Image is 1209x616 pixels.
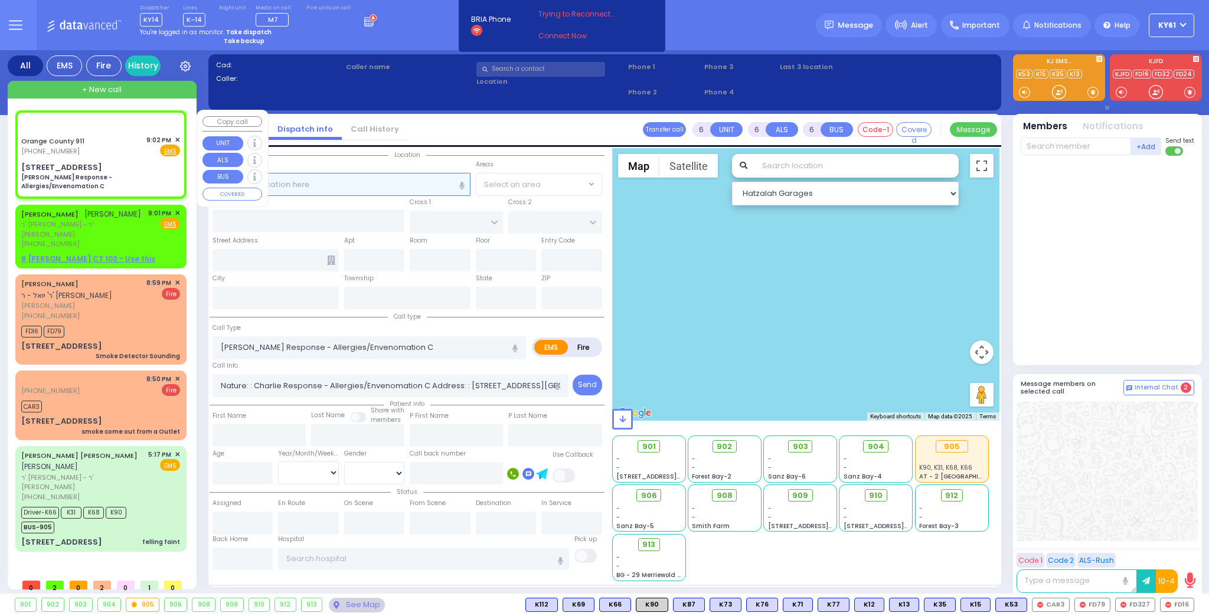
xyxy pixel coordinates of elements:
[970,383,994,407] button: Drag Pegman onto the map to open Street View
[21,326,42,338] span: FD16
[780,62,887,72] label: Last 3 location
[42,598,64,611] div: 902
[995,598,1027,612] div: K53
[766,122,798,137] button: ALS
[70,598,92,611] div: 903
[868,441,884,453] span: 904
[146,375,171,384] span: 8:50 PM
[327,255,335,265] span: Other building occupants
[844,454,847,463] span: -
[692,472,731,481] span: Forest Bay-2
[476,499,511,508] label: Destination
[1016,70,1032,78] a: K53
[768,472,806,481] span: Sanz Bay-6
[344,499,373,508] label: On Scene
[793,441,808,453] span: 903
[573,375,602,395] button: Send
[704,62,776,72] span: Phone 3
[213,236,258,245] label: Street Address
[216,74,342,84] label: Caller:
[117,581,135,589] span: 0
[538,9,632,19] span: Trying to Reconnect...
[844,522,955,530] span: [STREET_ADDRESS][PERSON_NAME]
[1046,553,1076,568] button: Code 2
[311,411,345,420] label: Last Name
[410,198,431,207] label: Cross 1
[1032,598,1070,612] div: CAR3
[371,415,401,424] span: members
[534,340,568,355] label: EMS
[21,522,54,533] span: BUS-905
[224,37,264,45] strong: Take backup
[1131,137,1162,155] button: +Add
[659,154,718,178] button: Show satellite imagery
[21,311,80,320] span: [PHONE_NUMBER]
[140,581,158,589] span: 1
[1115,20,1130,31] span: Help
[388,312,427,321] span: Call type
[26,119,133,128] span: Assign communicator with county
[476,274,492,283] label: State
[125,55,161,76] a: History
[692,513,695,522] span: -
[616,553,620,562] span: -
[410,499,446,508] label: From Scene
[1013,58,1105,67] label: KJ EMS...
[410,411,449,421] label: P First Name
[476,160,494,169] label: Areas
[616,522,654,530] span: Sanz Bay-5
[21,507,59,519] span: Driver-K66
[346,62,472,72] label: Caller name
[213,411,246,421] label: First Name
[192,598,215,611] div: 908
[673,598,705,612] div: K87
[164,581,182,589] span: 0
[83,507,104,519] span: K68
[213,449,224,458] label: Age
[768,463,772,472] span: -
[1074,598,1110,612] div: FD79
[615,405,654,421] img: Google
[919,504,923,513] span: -
[148,450,171,459] span: 5:17 PM
[1156,569,1178,593] button: 10-4
[126,598,159,611] div: 905
[21,279,79,289] a: [PERSON_NAME]
[1165,602,1171,608] img: red-radio-icon.svg
[1181,382,1191,393] span: 2
[1165,136,1194,145] span: Send text
[1135,384,1178,392] span: Internal Chat
[541,499,571,508] label: In Service
[202,116,262,127] button: Copy call
[202,153,243,167] button: ALS
[1077,553,1116,568] button: ALS-Rush
[371,406,404,415] small: Share with
[563,598,594,612] div: BLS
[388,150,426,159] span: Location
[844,504,847,513] span: -
[410,449,466,458] label: Call back number
[47,55,82,76] div: EMS
[889,598,919,612] div: K13
[1050,70,1066,78] a: K35
[1067,70,1082,78] a: K13
[1037,602,1043,608] img: red-radio-icon.svg
[21,340,102,352] div: [STREET_ADDRESS]
[1152,70,1172,78] a: FD32
[344,274,374,283] label: Township
[146,278,171,287] span: 8:59 PM
[616,504,620,513] span: -
[165,598,187,611] div: 906
[616,463,620,472] span: -
[269,123,342,135] a: Dispatch info
[821,122,853,137] button: BUS
[249,598,270,611] div: 910
[21,386,80,395] span: [PHONE_NUMBER]
[471,14,511,25] span: BRIA Phone
[213,323,241,333] label: Call Type
[960,598,991,612] div: K15
[44,326,64,338] span: FD79
[962,20,1000,31] span: Important
[818,598,849,612] div: K77
[202,170,243,184] button: BUS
